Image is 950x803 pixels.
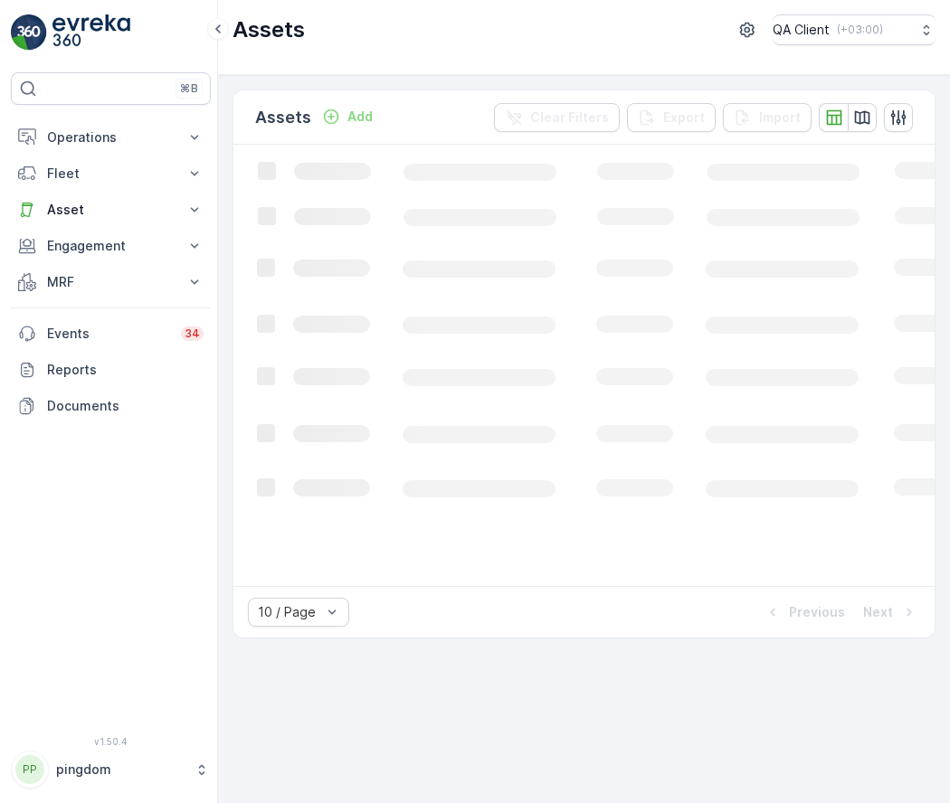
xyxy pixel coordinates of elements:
[759,109,801,127] p: Import
[530,109,609,127] p: Clear Filters
[47,325,170,343] p: Events
[47,361,204,379] p: Reports
[863,603,893,621] p: Next
[47,165,175,183] p: Fleet
[47,237,175,255] p: Engagement
[723,103,812,132] button: Import
[837,23,883,37] p: ( +03:00 )
[773,21,830,39] p: QA Client
[861,601,920,623] button: Next
[627,103,716,132] button: Export
[11,751,211,789] button: PPpingdom
[773,14,936,45] button: QA Client(+03:00)
[56,760,185,779] p: pingdom
[52,14,130,51] img: logo_light-DOdMpM7g.png
[47,397,204,415] p: Documents
[233,15,305,44] p: Assets
[47,273,175,291] p: MRF
[47,201,175,219] p: Asset
[315,106,380,128] button: Add
[11,14,47,51] img: logo
[494,103,620,132] button: Clear Filters
[11,352,211,388] a: Reports
[663,109,705,127] p: Export
[11,388,211,424] a: Documents
[47,128,175,146] p: Operations
[255,105,311,130] p: Assets
[11,316,211,352] a: Events34
[789,603,845,621] p: Previous
[11,736,211,747] span: v 1.50.4
[185,326,200,341] p: 34
[11,228,211,264] button: Engagement
[11,156,211,192] button: Fleet
[15,755,44,784] div: PP
[11,119,211,156] button: Operations
[180,81,198,96] p: ⌘B
[762,601,847,623] button: Previous
[347,108,373,126] p: Add
[11,264,211,300] button: MRF
[11,192,211,228] button: Asset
